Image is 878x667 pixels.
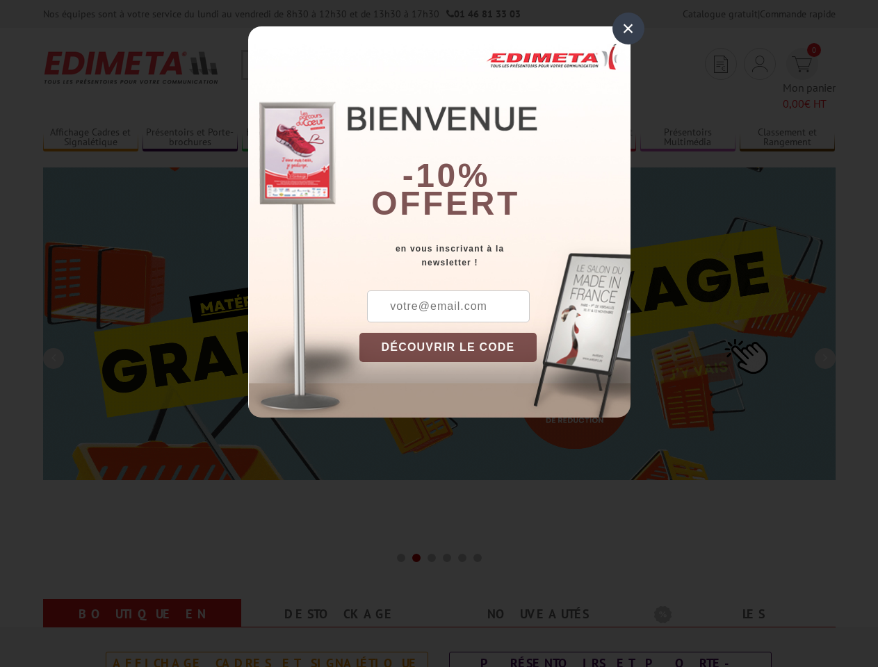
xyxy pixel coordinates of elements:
[612,13,644,44] div: ×
[359,242,631,270] div: en vous inscrivant à la newsletter !
[359,333,537,362] button: DÉCOUVRIR LE CODE
[371,185,520,222] font: offert
[403,157,490,194] b: -10%
[367,290,530,322] input: votre@email.com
